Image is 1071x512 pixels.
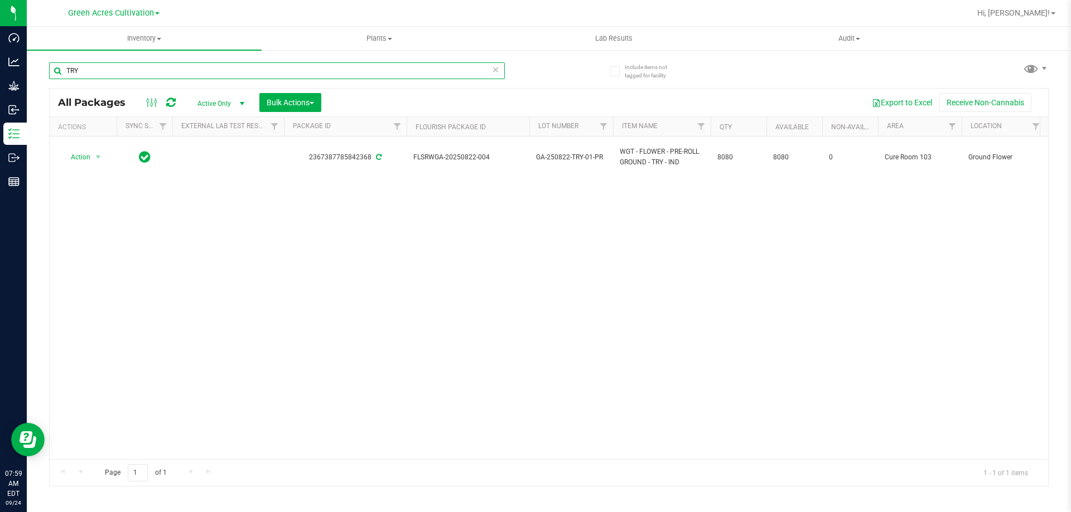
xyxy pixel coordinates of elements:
[885,152,955,163] span: Cure Room 103
[293,122,331,130] a: Package ID
[887,122,904,130] a: Area
[8,152,20,163] inline-svg: Outbound
[58,96,137,109] span: All Packages
[154,117,172,136] a: Filter
[139,149,151,165] span: In Sync
[831,123,881,131] a: Non-Available
[374,153,382,161] span: Sync from Compliance System
[943,117,962,136] a: Filter
[27,33,262,43] span: Inventory
[91,149,105,165] span: select
[971,122,1002,130] a: Location
[732,27,967,50] a: Audit
[416,123,486,131] a: Flourish Package ID
[720,123,732,131] a: Qty
[388,117,407,136] a: Filter
[717,152,760,163] span: 8080
[496,27,731,50] a: Lab Results
[829,152,871,163] span: 0
[939,93,1031,112] button: Receive Non-Cannabis
[126,122,168,130] a: Sync Status
[262,33,496,43] span: Plants
[8,104,20,115] inline-svg: Inbound
[580,33,648,43] span: Lab Results
[538,122,578,130] a: Lot Number
[8,56,20,67] inline-svg: Analytics
[58,123,112,131] div: Actions
[977,8,1050,17] span: Hi, [PERSON_NAME]!
[181,122,269,130] a: External Lab Test Result
[491,62,499,77] span: Clear
[625,63,681,80] span: Include items not tagged for facility
[1027,117,1045,136] a: Filter
[8,32,20,43] inline-svg: Dashboard
[620,147,704,168] span: WGT - FLOWER - PRE-ROLL GROUND - TRY - IND
[775,123,809,131] a: Available
[266,117,284,136] a: Filter
[413,152,523,163] span: FLSRWGA-20250822-004
[622,122,658,130] a: Item Name
[8,128,20,139] inline-svg: Inventory
[536,152,606,163] span: GA-250822-TRY-01-PR
[282,152,408,163] div: 2367387785842368
[259,93,321,112] button: Bulk Actions
[49,62,505,79] input: Search Package ID, Item Name, SKU, Lot or Part Number...
[5,499,22,507] p: 09/24
[27,27,262,50] a: Inventory
[865,93,939,112] button: Export to Excel
[595,117,613,136] a: Filter
[968,152,1039,163] span: Ground Flower
[692,117,711,136] a: Filter
[262,27,496,50] a: Plants
[267,98,314,107] span: Bulk Actions
[974,464,1037,481] span: 1 - 1 of 1 items
[61,149,91,165] span: Action
[5,469,22,499] p: 07:59 AM EDT
[773,152,816,163] span: 8080
[732,33,966,43] span: Audit
[11,423,45,456] iframe: Resource center
[8,176,20,187] inline-svg: Reports
[68,8,154,18] span: Green Acres Cultivation
[8,80,20,91] inline-svg: Grow
[95,464,176,481] span: Page of 1
[128,464,148,481] input: 1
